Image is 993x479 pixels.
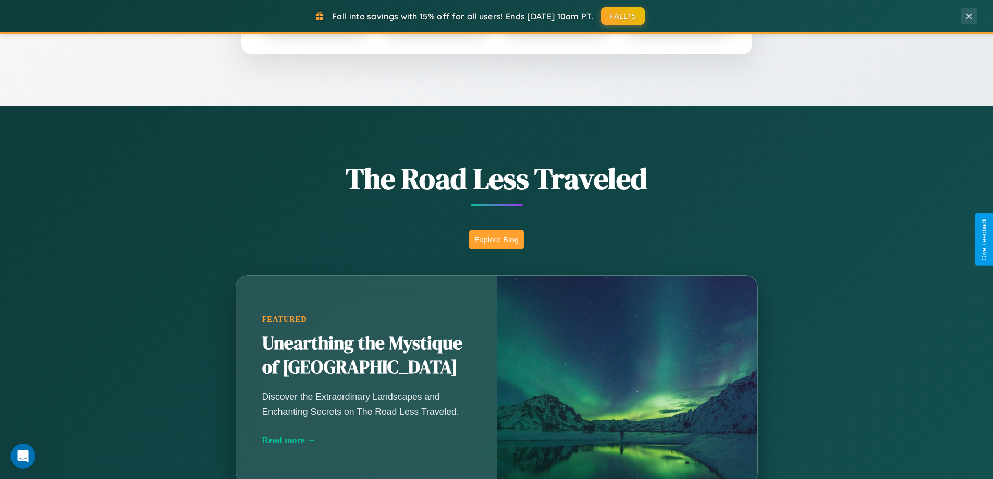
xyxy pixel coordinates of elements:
div: Give Feedback [980,218,988,261]
h2: Unearthing the Mystique of [GEOGRAPHIC_DATA] [262,331,471,379]
button: FALL15 [601,7,645,25]
div: Featured [262,315,471,324]
p: Discover the Extraordinary Landscapes and Enchanting Secrets on The Road Less Traveled. [262,389,471,419]
button: Explore Blog [469,230,524,249]
span: Fall into savings with 15% off for all users! Ends [DATE] 10am PT. [332,11,593,21]
div: Read more → [262,435,471,446]
h1: The Road Less Traveled [184,158,810,199]
iframe: Intercom live chat [10,444,35,469]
